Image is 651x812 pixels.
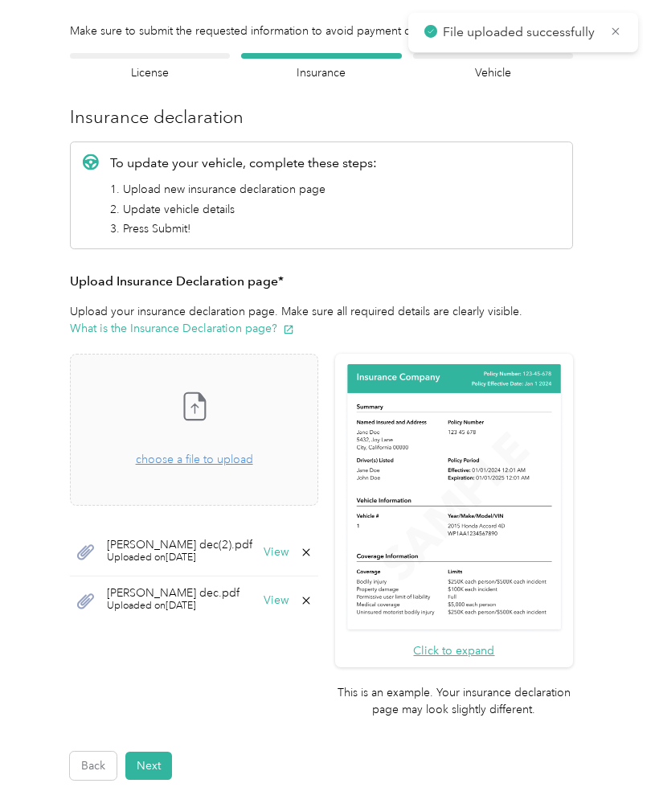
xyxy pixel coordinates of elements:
p: This is an example. Your insurance declaration page may look slightly different. [335,684,573,718]
li: 2. Update vehicle details [110,201,377,218]
span: [PERSON_NAME] dec.pdf [107,588,240,599]
button: View [264,595,289,606]
div: Make sure to submit the requested information to avoid payment delays [70,23,573,39]
p: To update your vehicle, complete these steps: [110,154,377,173]
button: View [264,547,289,558]
p: Upload your insurance declaration page. Make sure all required details are clearly visible. [70,303,573,337]
h3: Insurance declaration [70,104,573,130]
li: 1. Upload new insurance declaration page [110,181,377,198]
button: What is the Insurance Declaration page? [70,320,294,337]
span: [PERSON_NAME] dec(2).pdf [107,539,252,551]
li: 3. Press Submit! [110,220,377,237]
button: Next [125,752,172,780]
span: choose a file to upload [136,453,253,466]
iframe: Everlance-gr Chat Button Frame [561,722,651,812]
h4: Vehicle [413,64,573,81]
h3: Upload Insurance Declaration page* [70,272,573,292]
h4: Insurance [241,64,401,81]
p: File uploaded successfully [443,23,598,43]
img: Sample insurance declaration [344,362,565,634]
span: Uploaded on [DATE] [107,551,252,565]
span: Uploaded on [DATE] [107,599,240,613]
span: choose a file to upload [71,355,317,505]
button: Click to expand [413,642,494,659]
h4: License [70,64,230,81]
button: Back [70,752,117,780]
